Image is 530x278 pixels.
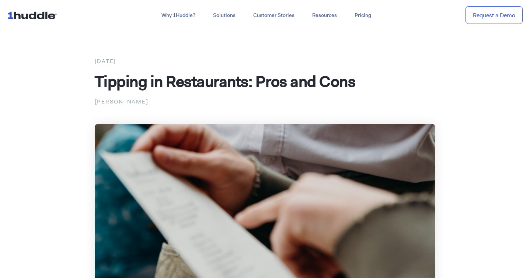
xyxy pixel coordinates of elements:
a: Why 1Huddle? [153,9,204,22]
img: ... [7,8,60,22]
a: Solutions [204,9,244,22]
a: Resources [303,9,346,22]
a: Pricing [346,9,380,22]
a: Customer Stories [244,9,303,22]
div: [DATE] [95,56,436,66]
span: Tipping in Restaurants: Pros and Cons [95,71,356,92]
p: [PERSON_NAME] [95,97,436,106]
a: Request a Demo [466,6,523,24]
